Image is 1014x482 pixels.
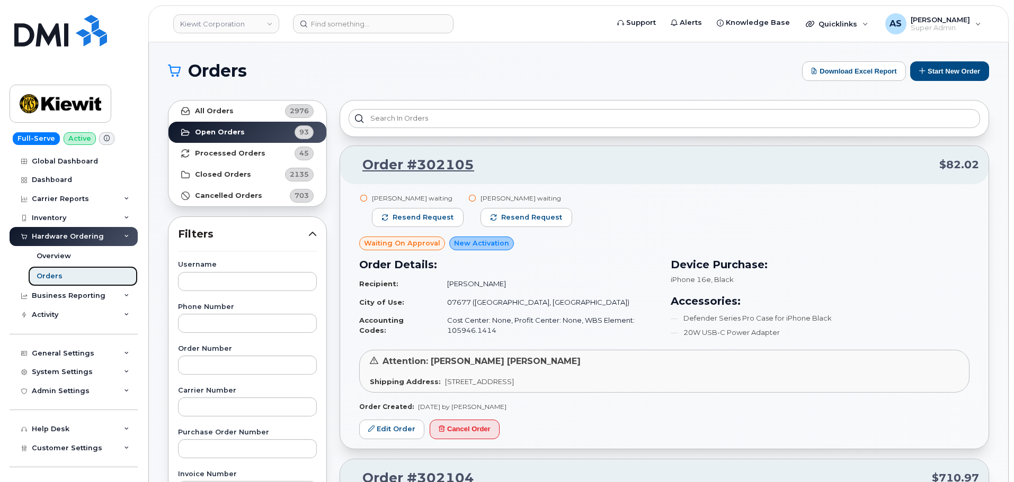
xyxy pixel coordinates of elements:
[299,148,309,158] span: 45
[195,192,262,200] strong: Cancelled Orders
[168,185,326,206] a: Cancelled Orders703
[438,275,658,293] td: [PERSON_NAME]
[802,61,906,81] button: Download Excel Report
[359,257,658,272] h3: Order Details:
[671,328,969,338] li: 20W USB-C Power Adapter
[418,403,506,411] span: [DATE] by [PERSON_NAME]
[430,420,500,439] button: Cancel Order
[290,106,309,116] span: 2976
[359,316,404,334] strong: Accounting Codes:
[350,156,474,175] a: Order #302105
[188,63,247,79] span: Orders
[168,122,326,143] a: Open Orders93
[168,164,326,185] a: Closed Orders2135
[481,194,572,203] div: [PERSON_NAME] waiting
[178,429,317,436] label: Purchase Order Number
[359,420,424,439] a: Edit Order
[671,313,969,323] li: Defender Series Pro Case for iPhone Black
[454,238,509,248] span: New Activation
[290,169,309,179] span: 2135
[178,226,308,242] span: Filters
[910,61,989,81] button: Start New Order
[359,279,398,288] strong: Recipient:
[178,261,317,268] label: Username
[364,238,440,248] span: Waiting On Approval
[178,471,317,478] label: Invoice Number
[168,143,326,164] a: Processed Orders45
[671,257,969,272] h3: Device Purchase:
[195,107,234,115] strong: All Orders
[349,109,980,128] input: Search in orders
[501,213,562,222] span: Resend request
[438,311,658,339] td: Cost Center: None, Profit Center: None, WBS Element: 105946.1414
[370,377,441,386] strong: Shipping Address:
[295,190,309,201] span: 703
[939,157,979,172] span: $82.02
[671,293,969,309] h3: Accessories:
[383,356,581,366] span: Attention: [PERSON_NAME] [PERSON_NAME]
[195,170,251,179] strong: Closed Orders
[178,304,317,311] label: Phone Number
[168,101,326,122] a: All Orders2976
[671,275,711,284] span: iPhone 16e
[968,436,1006,474] iframe: Messenger Launcher
[372,208,464,227] button: Resend request
[359,403,414,411] strong: Order Created:
[393,213,453,222] span: Resend request
[445,377,514,386] span: [STREET_ADDRESS]
[359,298,404,306] strong: City of Use:
[711,275,734,284] span: , Black
[195,149,265,158] strong: Processed Orders
[195,128,245,137] strong: Open Orders
[438,293,658,312] td: 07677 ([GEOGRAPHIC_DATA], [GEOGRAPHIC_DATA])
[178,387,317,394] label: Carrier Number
[372,194,464,203] div: [PERSON_NAME] waiting
[178,345,317,352] label: Order Number
[299,127,309,137] span: 93
[481,208,572,227] button: Resend request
